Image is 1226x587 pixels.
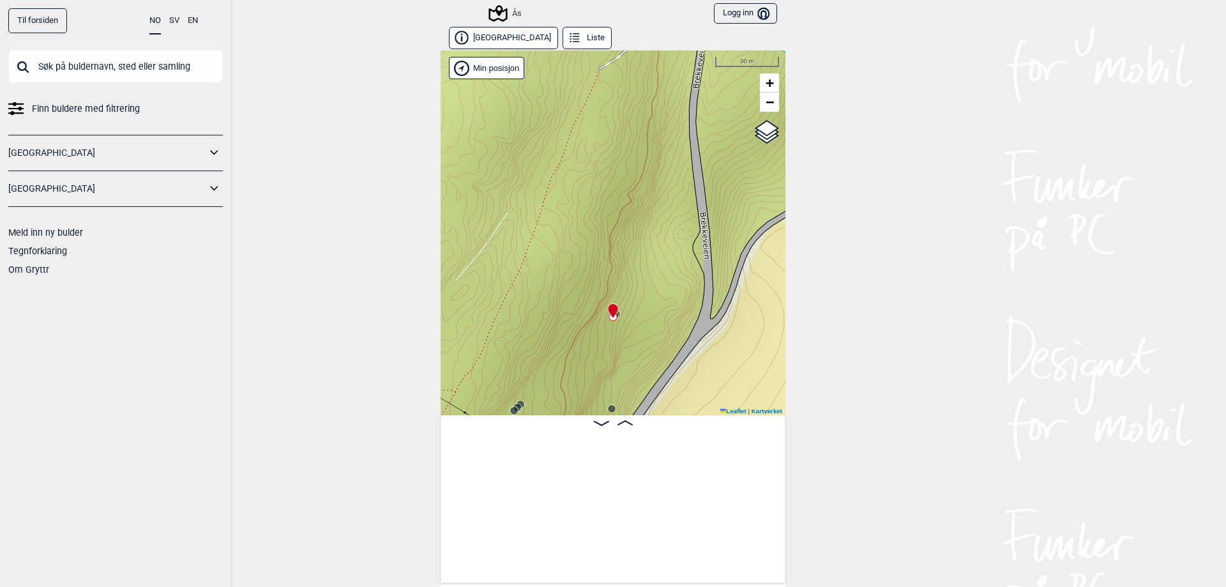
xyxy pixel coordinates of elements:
span: | [748,408,750,415]
a: Kartverket [752,408,782,415]
a: Finn buldere med filtrering [8,100,223,118]
a: [GEOGRAPHIC_DATA] [8,179,206,198]
a: Til forsiden [8,8,67,33]
button: [GEOGRAPHIC_DATA] [449,27,558,49]
a: Meld inn ny bulder [8,227,83,238]
div: Ås [490,6,522,21]
div: 30 m [715,57,779,67]
button: NO [149,8,161,34]
button: EN [188,8,198,33]
button: Liste [563,27,612,49]
button: Logg inn [714,3,777,24]
a: Zoom out [760,93,779,112]
span: − [766,94,774,110]
a: Tegnforklaring [8,246,67,256]
input: Søk på buldernavn, sted eller samling [8,50,223,83]
span: Finn buldere med filtrering [32,100,140,118]
a: Leaflet [720,408,746,415]
a: Om Gryttr [8,264,49,275]
a: Zoom in [760,73,779,93]
a: Layers [755,118,779,146]
div: Vis min posisjon [449,57,524,79]
span: + [766,75,774,91]
button: SV [169,8,179,33]
a: [GEOGRAPHIC_DATA] [8,144,206,162]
